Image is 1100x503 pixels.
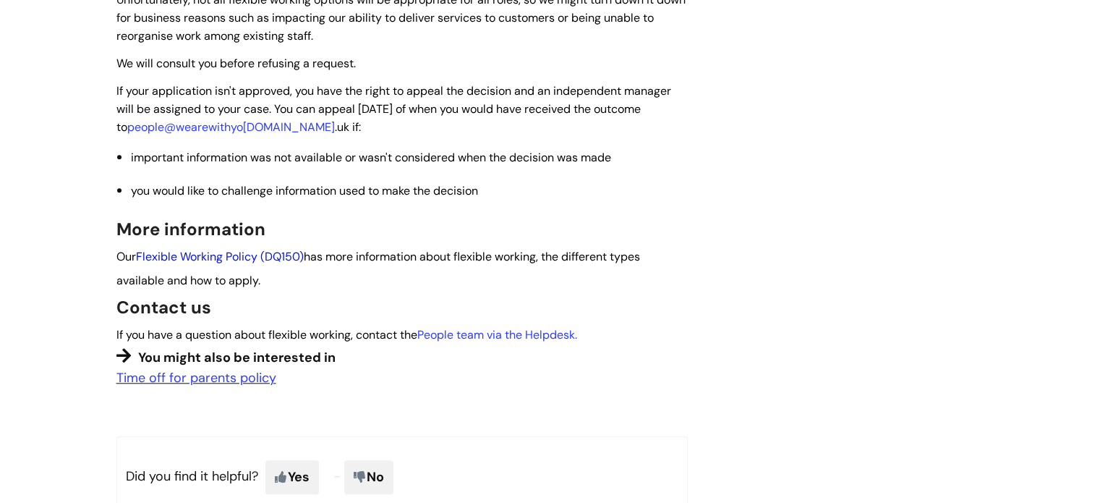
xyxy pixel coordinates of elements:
[138,349,336,366] span: You might also be interested in
[116,83,671,135] span: If your application isn't approved, you have the right to appeal the decision and an independent ...
[127,119,243,135] a: people@wearewithyo
[116,369,276,386] a: Time off for parents policy
[131,150,611,165] span: important information was not available or wasn't considered when the decision was made
[116,249,640,287] span: Our has more information about flexible working, the different types available and how to apply.
[116,56,356,71] span: We will consult you before refusing a request.
[243,119,335,135] a: [DOMAIN_NAME]
[116,327,580,342] span: If you have a question about flexible working, contact the
[265,460,319,494] span: Yes
[131,183,478,198] span: you would like to challenge information used to make the decision
[417,327,577,342] a: People team via the Helpdesk.
[116,296,211,318] span: Contact us
[116,218,265,240] span: More information
[344,460,393,494] span: No
[136,249,304,264] a: Flexible Working Policy (DQ150)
